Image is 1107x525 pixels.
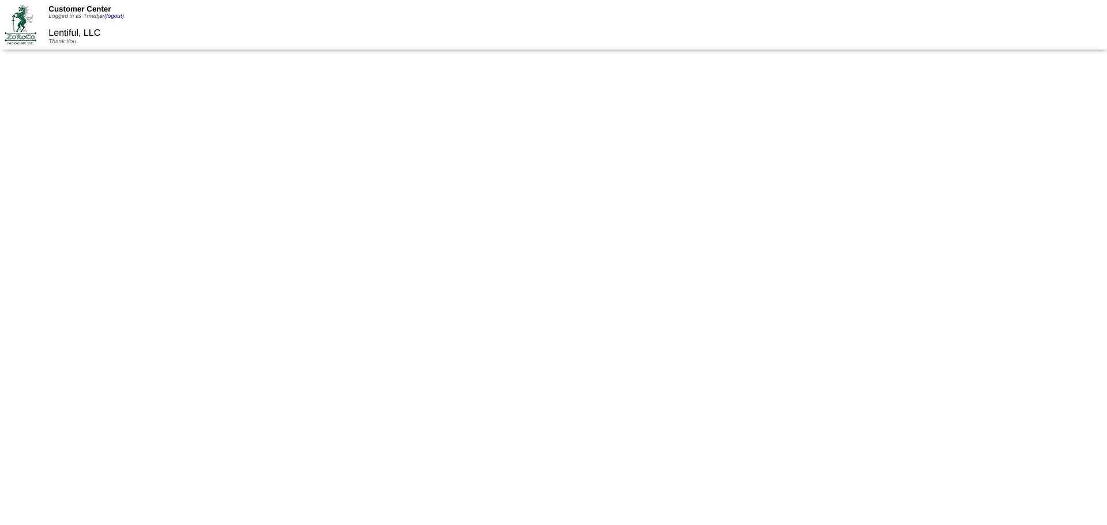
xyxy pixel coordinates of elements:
span: Lentiful, LLC [48,28,100,38]
a: (logout) [104,13,124,20]
img: ZoRoCo_Logo(Green%26Foil)%20jpg.webp [5,5,36,44]
span: Logged in as Tmadjar [48,13,124,20]
span: Thank You [48,39,76,45]
span: Customer Center [48,5,111,13]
